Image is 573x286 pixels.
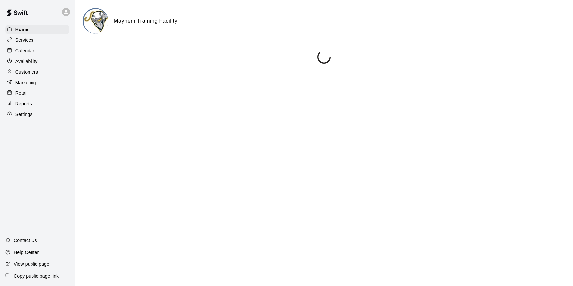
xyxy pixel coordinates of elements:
[5,88,69,98] a: Retail
[5,35,69,45] a: Services
[14,273,59,279] p: Copy public page link
[14,237,37,244] p: Contact Us
[15,79,36,86] p: Marketing
[114,17,177,25] h6: Mayhem Training Facility
[5,46,69,56] a: Calendar
[14,249,39,256] p: Help Center
[15,69,38,75] p: Customers
[5,78,69,87] a: Marketing
[5,56,69,66] a: Availability
[15,58,38,65] p: Availability
[15,26,29,33] p: Home
[15,111,32,118] p: Settings
[5,99,69,109] a: Reports
[5,109,69,119] a: Settings
[15,100,32,107] p: Reports
[5,67,69,77] a: Customers
[15,37,33,43] p: Services
[5,25,69,34] a: Home
[15,47,34,54] p: Calendar
[14,261,49,267] p: View public page
[84,9,108,34] img: Mayhem Training Facility logo
[15,90,28,96] p: Retail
